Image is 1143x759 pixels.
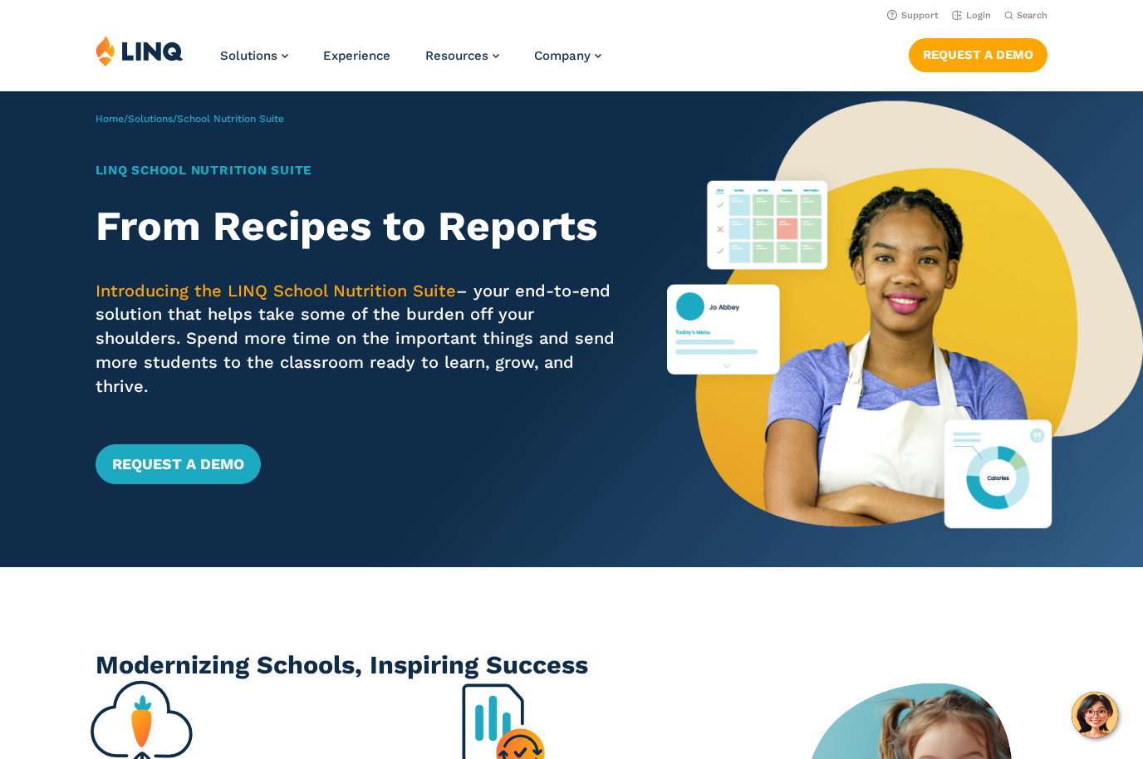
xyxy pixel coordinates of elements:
[425,48,488,63] span: Resources
[534,48,601,63] a: Company
[96,444,261,484] a: Request a Demo
[96,279,621,399] p: – your end-to-end solution that helps take some of the burden off your shoulders. Spend more time...
[96,35,184,66] img: LINQ | K‑12 Software
[96,281,456,301] span: Introducing the LINQ School Nutrition Suite
[96,113,124,125] a: Home
[128,113,173,125] a: Solutions
[887,10,939,21] a: Support
[323,48,390,63] a: Experience
[425,48,499,63] a: Resources
[177,113,284,125] span: School Nutrition Suite
[952,10,991,21] a: Login
[220,48,288,63] a: Solutions
[96,203,621,250] h2: From Recipes to Reports
[909,38,1047,71] a: Request a Demo
[1072,692,1118,738] button: Hello, have a question? Let’s chat.
[96,161,621,180] h1: LINQ School Nutrition Suite
[96,113,284,125] span: / /
[220,48,277,63] span: Solutions
[1017,10,1047,21] span: Search
[909,35,1047,71] nav: Button Navigation
[667,91,1143,567] img: Nutrition Suite Launch
[1004,9,1047,22] button: Open Search Bar
[220,35,601,90] nav: Primary Navigation
[534,48,591,63] span: Company
[96,647,1048,683] h2: Modernizing Schools, Inspiring Success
